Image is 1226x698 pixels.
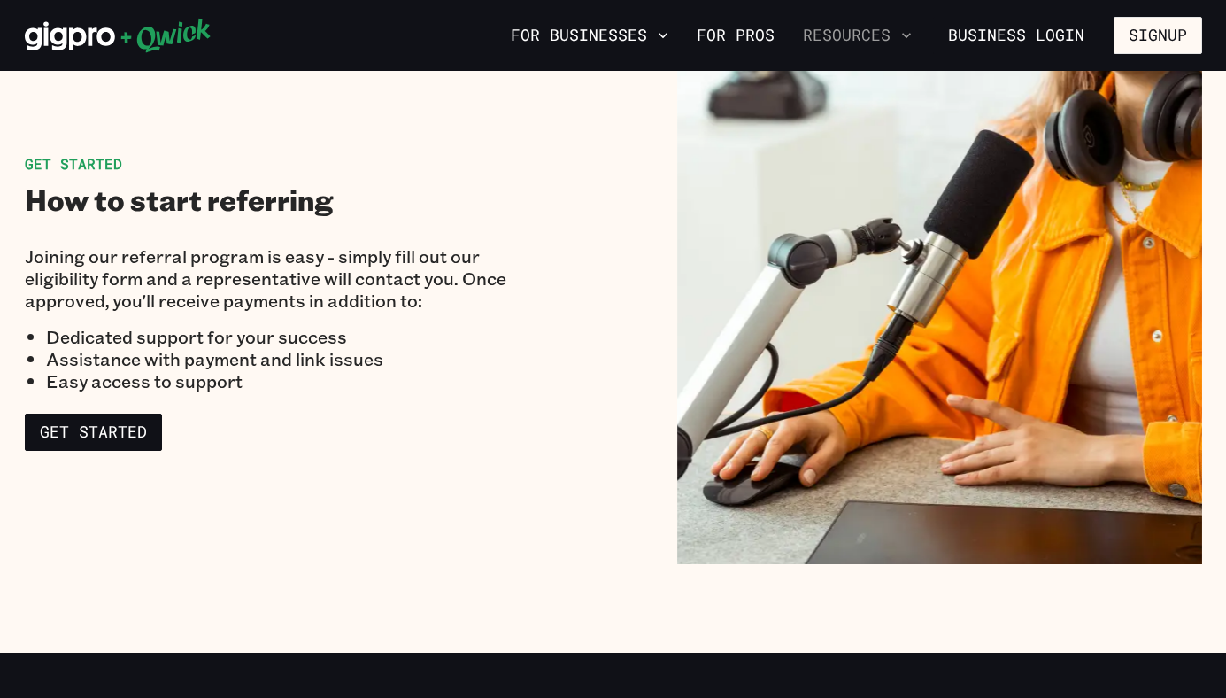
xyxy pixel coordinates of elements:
[46,348,550,370] li: Assistance with payment and link issues
[1114,17,1202,54] button: Signup
[677,39,1202,564] img: Get Started
[25,414,162,451] a: Get Started
[25,154,122,173] span: Get started
[690,20,782,50] a: For Pros
[25,182,334,217] h2: How to start referring
[504,20,675,50] button: For Businesses
[25,245,550,312] p: Joining our referral program is easy - simply fill out our eligibility form and a representative ...
[46,370,550,392] li: Easy access to support
[796,20,919,50] button: Resources
[46,326,550,348] li: Dedicated support for your success
[933,17,1099,54] a: Business Login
